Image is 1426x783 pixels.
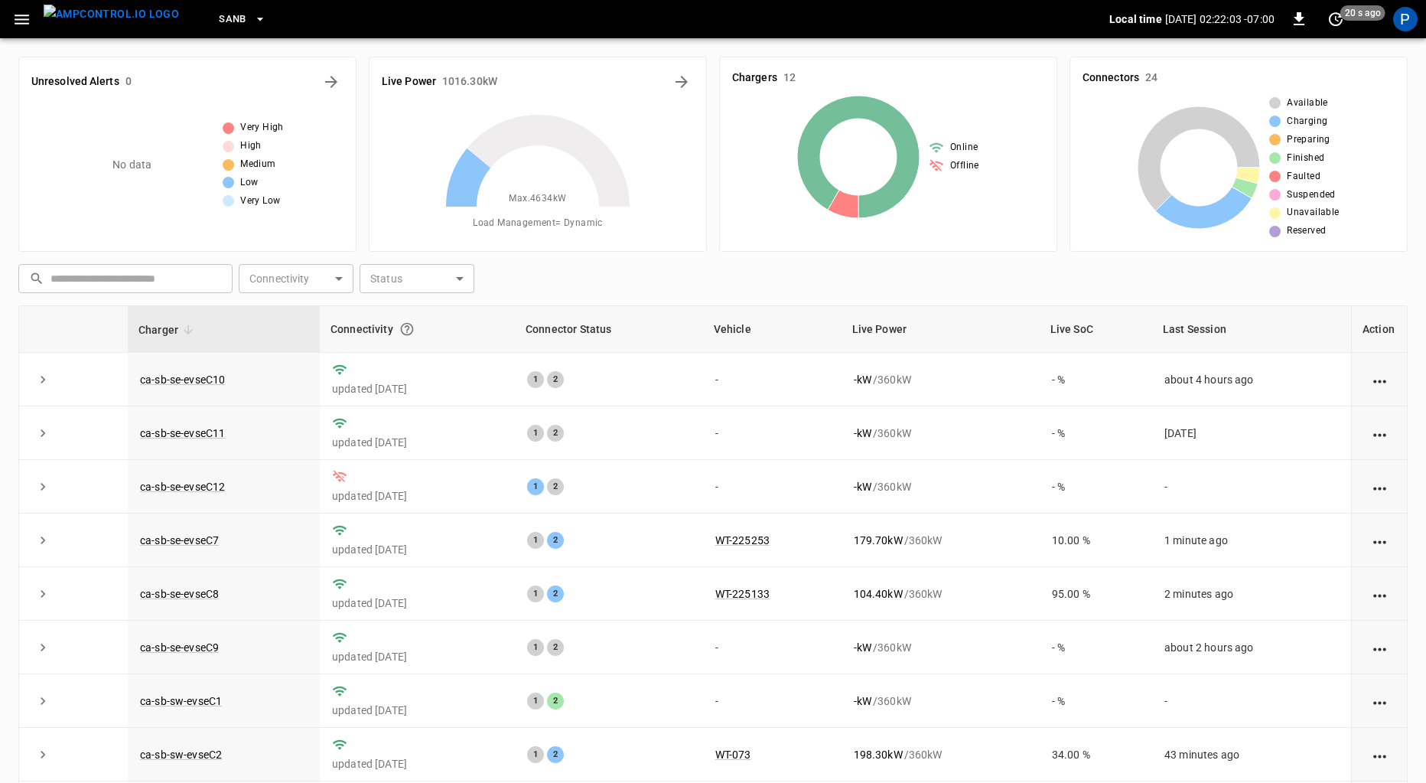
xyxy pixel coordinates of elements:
[332,595,503,611] p: updated [DATE]
[140,695,222,707] a: ca-sb-sw-evseC1
[715,534,770,546] a: WT-225253
[240,157,275,172] span: Medium
[527,746,544,763] div: 1
[1040,728,1152,781] td: 34.00 %
[1040,406,1152,460] td: - %
[44,5,179,24] img: ampcontrol.io logo
[1152,728,1351,781] td: 43 minutes ago
[1152,406,1351,460] td: [DATE]
[31,743,54,766] button: expand row
[527,639,544,656] div: 1
[527,693,544,710] div: 1
[140,588,219,600] a: ca-sb-se-evseC8
[703,406,842,460] td: -
[854,426,871,441] p: - kW
[31,422,54,445] button: expand row
[732,70,777,86] h6: Chargers
[240,175,258,191] span: Low
[1152,514,1351,567] td: 1 minute ago
[854,479,871,494] p: - kW
[473,216,603,231] span: Load Management = Dynamic
[31,368,54,391] button: expand row
[112,157,151,173] p: No data
[31,582,54,605] button: expand row
[1370,372,1389,387] div: action cell options
[442,73,497,90] h6: 1016.30 kW
[330,315,504,343] div: Connectivity
[703,674,842,728] td: -
[1083,70,1139,86] h6: Connectors
[703,621,842,674] td: -
[240,139,262,154] span: High
[240,120,284,135] span: Very High
[854,426,1027,441] div: / 360 kW
[140,641,219,654] a: ca-sb-se-evseC9
[140,374,225,386] a: ca-sb-se-evseC10
[1152,353,1351,406] td: about 4 hours ago
[703,353,842,406] td: -
[31,636,54,659] button: expand row
[1370,533,1389,548] div: action cell options
[1040,621,1152,674] td: - %
[1165,11,1275,27] p: [DATE] 02:22:03 -07:00
[715,749,751,761] a: WT-073
[509,191,566,207] span: Max. 4634 kW
[1370,479,1389,494] div: action cell options
[715,588,770,600] a: WT-225133
[1340,5,1385,21] span: 20 s ago
[1145,70,1157,86] h6: 24
[703,460,842,514] td: -
[140,749,222,761] a: ca-sb-sw-evseC2
[1287,169,1320,184] span: Faulted
[1370,586,1389,602] div: action cell options
[547,532,564,549] div: 2
[547,639,564,656] div: 2
[31,529,54,552] button: expand row
[527,478,544,495] div: 1
[31,690,54,713] button: expand row
[950,140,978,155] span: Online
[854,372,1027,387] div: / 360 kW
[1370,426,1389,441] div: action cell options
[140,534,219,546] a: ca-sb-se-evseC7
[1287,96,1328,111] span: Available
[1287,188,1336,203] span: Suspended
[332,542,503,557] p: updated [DATE]
[854,533,903,548] p: 179.70 kW
[854,693,871,709] p: - kW
[319,70,343,94] button: All Alerts
[332,435,503,450] p: updated [DATE]
[527,425,544,442] div: 1
[393,315,421,343] button: Connection between the charger and our software.
[1152,460,1351,514] td: -
[1287,132,1330,148] span: Preparing
[1287,205,1339,220] span: Unavailable
[547,586,564,602] div: 2
[547,693,564,710] div: 2
[547,371,564,388] div: 2
[332,488,503,504] p: updated [DATE]
[240,194,280,209] span: Very Low
[138,321,198,339] span: Charger
[382,73,436,90] h6: Live Power
[1393,7,1418,31] div: profile-icon
[1152,306,1351,353] th: Last Session
[213,5,272,34] button: SanB
[1109,11,1162,27] p: Local time
[1040,674,1152,728] td: - %
[1370,640,1389,655] div: action cell options
[854,640,871,655] p: - kW
[950,158,979,174] span: Offline
[547,746,564,763] div: 2
[854,693,1027,709] div: / 360 kW
[703,306,842,353] th: Vehicle
[1040,460,1152,514] td: - %
[854,747,1027,762] div: / 360 kW
[1287,223,1326,239] span: Reserved
[854,586,903,602] p: 104.40 kW
[854,533,1027,548] div: / 360 kW
[783,70,796,86] h6: 12
[332,756,503,772] p: updated [DATE]
[1287,114,1327,129] span: Charging
[669,70,694,94] button: Energy Overview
